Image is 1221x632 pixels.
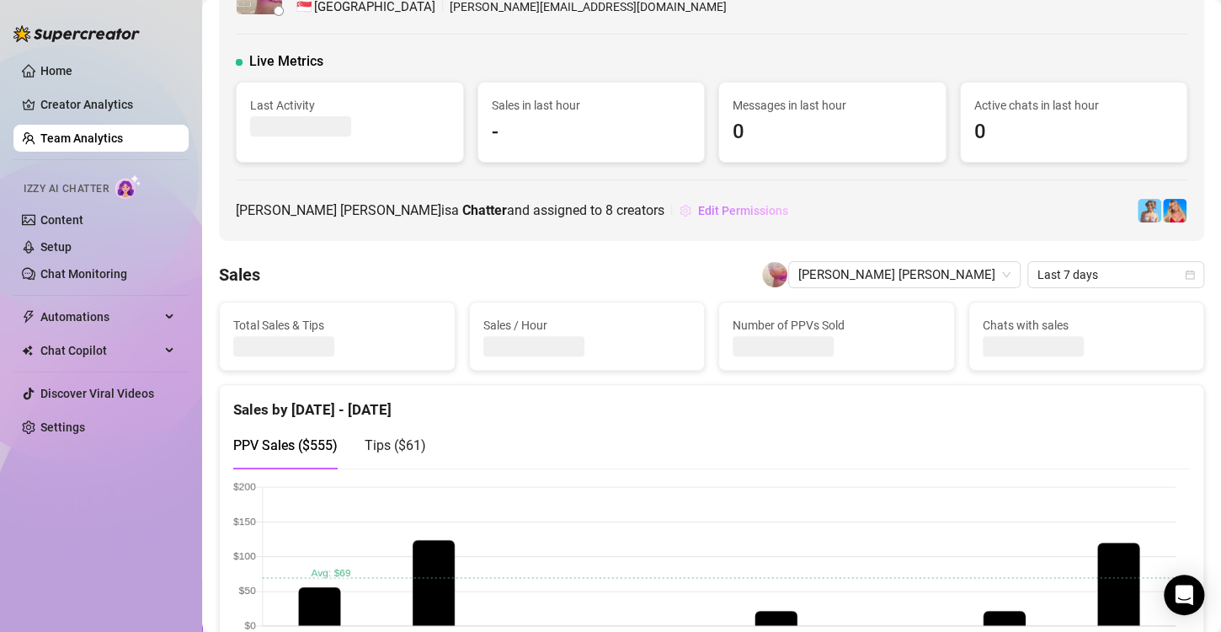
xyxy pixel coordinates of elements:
[13,25,140,42] img: logo-BBDzfeDw.svg
[22,345,33,356] img: Chat Copilot
[492,96,691,115] span: Sales in last hour
[40,303,160,330] span: Automations
[233,385,1190,421] div: Sales by [DATE] - [DATE]
[233,316,441,335] span: Total Sales & Tips
[40,267,127,281] a: Chat Monitoring
[983,316,1191,335] span: Chats with sales
[462,202,507,218] b: Chatter
[698,204,788,217] span: Edit Permissions
[974,116,1174,148] span: 0
[974,96,1174,115] span: Active chats in last hour
[762,262,787,287] img: Shahani Villareal
[492,116,691,148] span: -
[1037,262,1194,287] span: Last 7 days
[219,263,260,287] h4: Sales
[680,205,691,217] span: setting
[1163,199,1186,222] img: Ashley
[605,202,613,218] span: 8
[733,96,932,115] span: Messages in last hour
[115,174,141,199] img: AI Chatter
[249,51,323,72] span: Live Metrics
[40,131,123,145] a: Team Analytics
[24,181,109,197] span: Izzy AI Chatter
[40,337,160,364] span: Chat Copilot
[22,310,35,324] span: thunderbolt
[733,116,932,148] span: 0
[40,91,175,118] a: Creator Analytics
[1185,270,1195,280] span: calendar
[679,197,789,224] button: Edit Permissions
[798,262,1010,287] span: Shahani Villareal
[483,316,691,335] span: Sales / Hour
[365,437,426,453] span: Tips ( $61 )
[40,213,83,227] a: Content
[250,96,450,115] span: Last Activity
[40,240,72,254] a: Setup
[40,64,72,78] a: Home
[236,200,664,221] span: [PERSON_NAME] [PERSON_NAME] is a and assigned to creators
[1138,199,1161,222] img: Vanessa
[233,437,338,453] span: PPV Sales ( $555 )
[733,316,941,335] span: Number of PPVs Sold
[40,420,85,434] a: Settings
[1164,575,1204,615] div: Open Intercom Messenger
[40,387,154,400] a: Discover Viral Videos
